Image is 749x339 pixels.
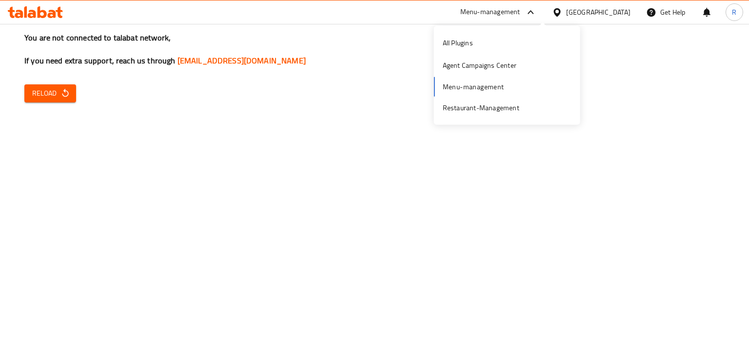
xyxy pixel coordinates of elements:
span: Reload [32,87,68,100]
h3: You are not connected to talabat network, If you need extra support, reach us through [24,32,725,66]
span: R [732,7,736,18]
div: All Plugins [443,38,473,48]
div: Restaurant-Management [443,102,519,113]
button: Reload [24,84,76,102]
div: Menu-management [460,6,520,18]
a: [EMAIL_ADDRESS][DOMAIN_NAME] [177,53,306,68]
div: Agent Campaigns Center [443,60,516,71]
div: [GEOGRAPHIC_DATA] [566,7,631,18]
